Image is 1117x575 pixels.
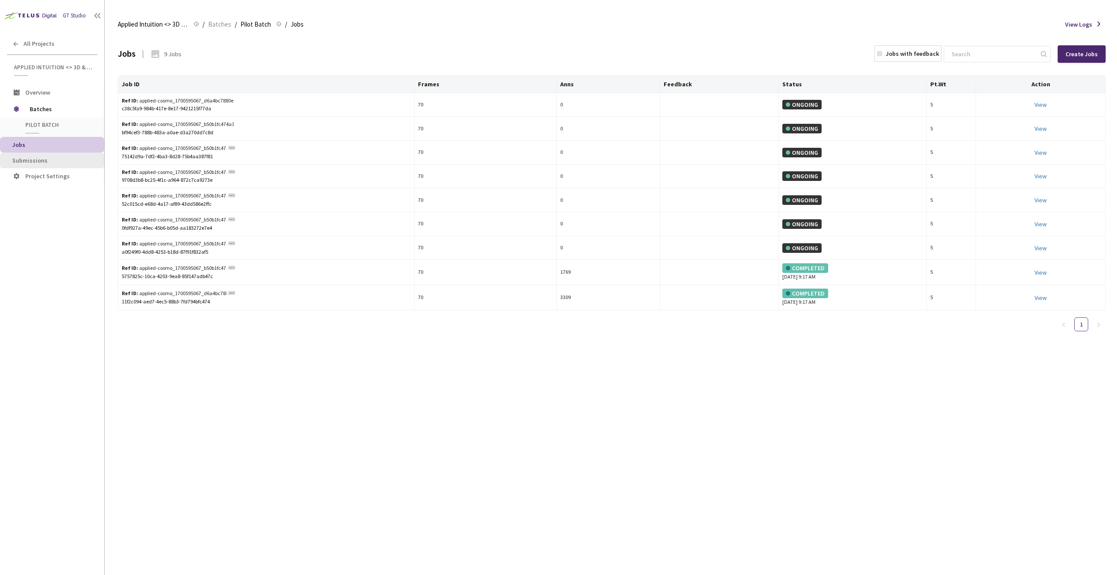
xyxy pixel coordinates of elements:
li: Next Page [1092,317,1106,331]
td: 5 [927,260,976,285]
th: Pt.Wt [927,76,976,93]
a: View [1035,294,1047,302]
span: Submissions [12,157,48,164]
div: applied-cosmo_1700595067_d6a4bc7880e0 [122,97,233,105]
b: Ref ID: [122,192,138,199]
a: 1 [1075,318,1088,331]
b: Ref ID: [122,145,138,151]
div: applied-cosmo_1700595067_b50b1fc474a1-v4 [122,192,226,200]
div: c38c5fa9-984b-417e-8e17-9421215f77da [122,105,411,113]
a: View [1035,101,1047,109]
div: 0fdf927a-49ec-45b6-b05d-aa183272e7e4 [122,224,411,232]
div: applied-cosmo_1700595067_b50b1fc474a1-v6 [122,216,226,224]
div: 9 Jobs [164,50,182,58]
td: 5 [927,93,976,117]
span: Batches [30,100,89,118]
div: 5757825c-10ca-4203-9ea8-85f147adb47c [122,272,411,281]
div: ONGOING [782,195,822,205]
td: 1769 [557,260,660,285]
span: Project Settings [25,172,70,180]
td: 70 [415,93,557,117]
li: / [285,19,287,30]
td: 70 [415,236,557,260]
div: ONGOING [782,219,822,229]
button: left [1057,317,1071,331]
button: right [1092,317,1106,331]
td: 0 [557,165,660,189]
span: Applied Intuition <> 3D & 2D Bbox [118,19,188,30]
div: Jobs with feedback [886,49,939,58]
td: 5 [927,212,976,236]
a: View [1035,244,1047,252]
div: [DATE] 9:17 AM [782,263,923,281]
td: 5 [927,165,976,189]
div: applied-cosmo_1700595067_b50b1fc474a1-v2 [122,144,226,153]
th: Anns [557,76,660,93]
b: Ref ID: [122,216,138,223]
li: / [202,19,205,30]
span: left [1061,322,1066,327]
span: Overview [25,88,50,96]
a: Batches [206,19,233,29]
span: Jobs [291,19,304,30]
b: Ref ID: [122,240,138,247]
div: applied-cosmo_1700595067_b50b1fc474a1 [122,120,233,129]
div: applied-cosmo_1700595067_b50b1fc474a1-v7 [122,240,226,248]
div: ONGOING [782,171,822,181]
td: 3309 [557,285,660,310]
a: View [1035,269,1047,276]
div: ONGOING [782,148,822,157]
input: Search [946,46,1039,62]
th: Frames [415,76,557,93]
td: 70 [415,141,557,165]
td: 70 [415,117,557,141]
div: ONGOING [782,100,822,109]
div: a0f249f0-4dd8-4253-b18d-87f91f832af5 [122,248,411,256]
span: View Logs [1065,20,1092,29]
div: applied-cosmo_1700595067_b50b1fc474a1-v8 [122,264,226,272]
td: 5 [927,188,976,212]
td: 0 [557,93,660,117]
td: 70 [415,285,557,310]
div: ONGOING [782,124,822,133]
b: Ref ID: [122,121,138,127]
div: 11f2c094-aed7-4ec5-88b3-7fd794bfc474 [122,298,411,306]
a: View [1035,220,1047,228]
b: Ref ID: [122,290,138,296]
div: COMPLETED [782,263,828,273]
td: 70 [415,260,557,285]
li: / [235,19,237,30]
div: GT Studio [63,12,86,20]
div: applied-cosmo_1700595067_b50b1fc474a1-v3 [122,168,226,177]
div: Create Jobs [1066,51,1098,58]
td: 5 [927,285,976,310]
div: COMPLETED [782,289,828,298]
th: Status [779,76,927,93]
b: Ref ID: [122,265,138,271]
span: Applied Intuition <> 3D & 2D Bbox [14,64,92,71]
div: 75142d9a-7df2-4ba3-8d28-75b4aa387f81 [122,153,411,161]
div: ONGOING [782,243,822,253]
td: 70 [415,165,557,189]
span: Pilot Batch [240,19,271,30]
b: Ref ID: [122,97,138,104]
li: 1 [1074,317,1088,331]
div: applied-cosmo_1700595067_d6a4bc7880e0-v2 [122,289,226,298]
a: View [1035,172,1047,180]
td: 70 [415,212,557,236]
span: right [1096,322,1101,327]
td: 5 [927,117,976,141]
li: Previous Page [1057,317,1071,331]
span: Batches [208,19,231,30]
span: Pilot Batch [25,121,90,129]
div: bf94cef3-788b-483a-a0ae-d3a270dd7c8d [122,129,411,137]
span: All Projects [24,40,55,48]
td: 5 [927,236,976,260]
div: [DATE] 9:17 AM [782,289,923,306]
td: 70 [415,188,557,212]
th: Feedback [660,76,779,93]
td: 0 [557,188,660,212]
td: 0 [557,236,660,260]
td: 0 [557,117,660,141]
a: View [1035,196,1047,204]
